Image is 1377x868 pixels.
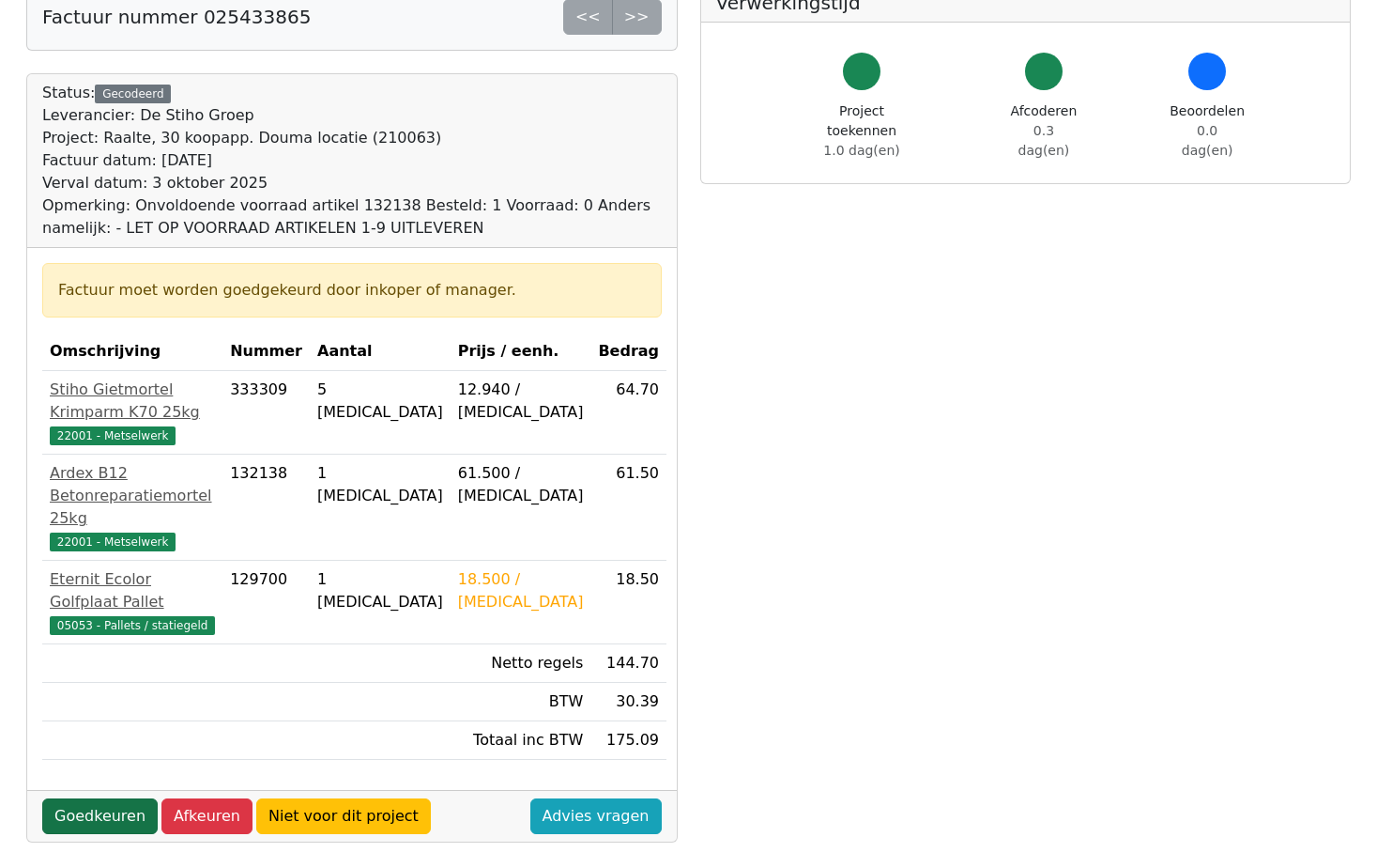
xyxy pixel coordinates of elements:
td: BTW [451,683,591,721]
div: 61.500 / [MEDICAL_DATA] [458,462,584,507]
div: Verval datum: 3 oktober 2025 [42,172,662,194]
div: Leverancier: De Stiho Groep [42,104,662,127]
a: Afkeuren [161,798,252,834]
span: 0.3 dag(en) [1018,123,1070,158]
td: 30.39 [590,683,666,721]
td: 175.09 [590,721,666,760]
span: 0.0 dag(en) [1182,123,1233,158]
td: 61.50 [590,455,666,561]
a: Ardex B12 Betonreparatiemortel 25kg22001 - Metselwerk [50,462,215,552]
td: Totaal inc BTW [451,721,591,760]
th: Omschrijving [42,333,222,371]
th: Prijs / eenh. [451,333,591,371]
a: Goedkeuren [42,798,158,834]
th: Aantal [310,333,451,371]
td: 333309 [222,371,310,455]
span: 22001 - Metselwerk [50,426,176,445]
div: 12.940 / [MEDICAL_DATA] [458,379,584,424]
div: Factuur datum: [DATE] [42,149,662,172]
td: 144.70 [590,644,666,683]
div: Status: [42,82,662,240]
div: 1 [MEDICAL_DATA] [317,568,443,613]
span: 22001 - Metselwerk [50,533,176,551]
div: Factuur moet worden goedgekeurd door inkoper of manager. [58,279,646,302]
div: 5 [MEDICAL_DATA] [317,379,443,424]
td: 129700 [222,561,310,644]
a: Advies vragen [530,798,662,834]
span: 05053 - Pallets / statiegeld [50,616,215,635]
div: Gecodeerd [95,85,171,103]
td: Netto regels [451,644,591,683]
div: Beoordelen [1170,101,1245,161]
td: 64.70 [590,371,666,455]
div: 1 [MEDICAL_DATA] [317,462,443,507]
td: 132138 [222,455,310,561]
a: Niet voor dit project [256,798,431,834]
a: Stiho Gietmortel Krimparm K70 25kg22001 - Metselwerk [50,379,215,446]
div: Opmerking: Onvoldoende voorraad artikel 132138 Besteld: 1 Voorraad: 0 Anders namelijk: - LET OP V... [42,194,662,240]
div: Ardex B12 Betonreparatiemortel 25kg [50,462,215,530]
a: Eternit Ecolor Golfplaat Pallet05053 - Pallets / statiegeld [50,568,215,636]
td: 18.50 [590,561,666,644]
div: Stiho Gietmortel Krimparm K70 25kg [50,379,215,424]
div: Project: Raalte, 30 koopapp. Douma locatie (210063) [42,127,662,149]
div: 18.500 / [MEDICAL_DATA] [458,568,584,613]
h5: Factuur nummer 025433865 [42,6,311,28]
span: 1.0 dag(en) [823,143,899,158]
div: Eternit Ecolor Golfplaat Pallet [50,568,215,613]
th: Nummer [222,333,310,371]
th: Bedrag [590,333,666,371]
div: Afcoderen [1008,101,1080,161]
div: Project toekennen [806,101,918,161]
